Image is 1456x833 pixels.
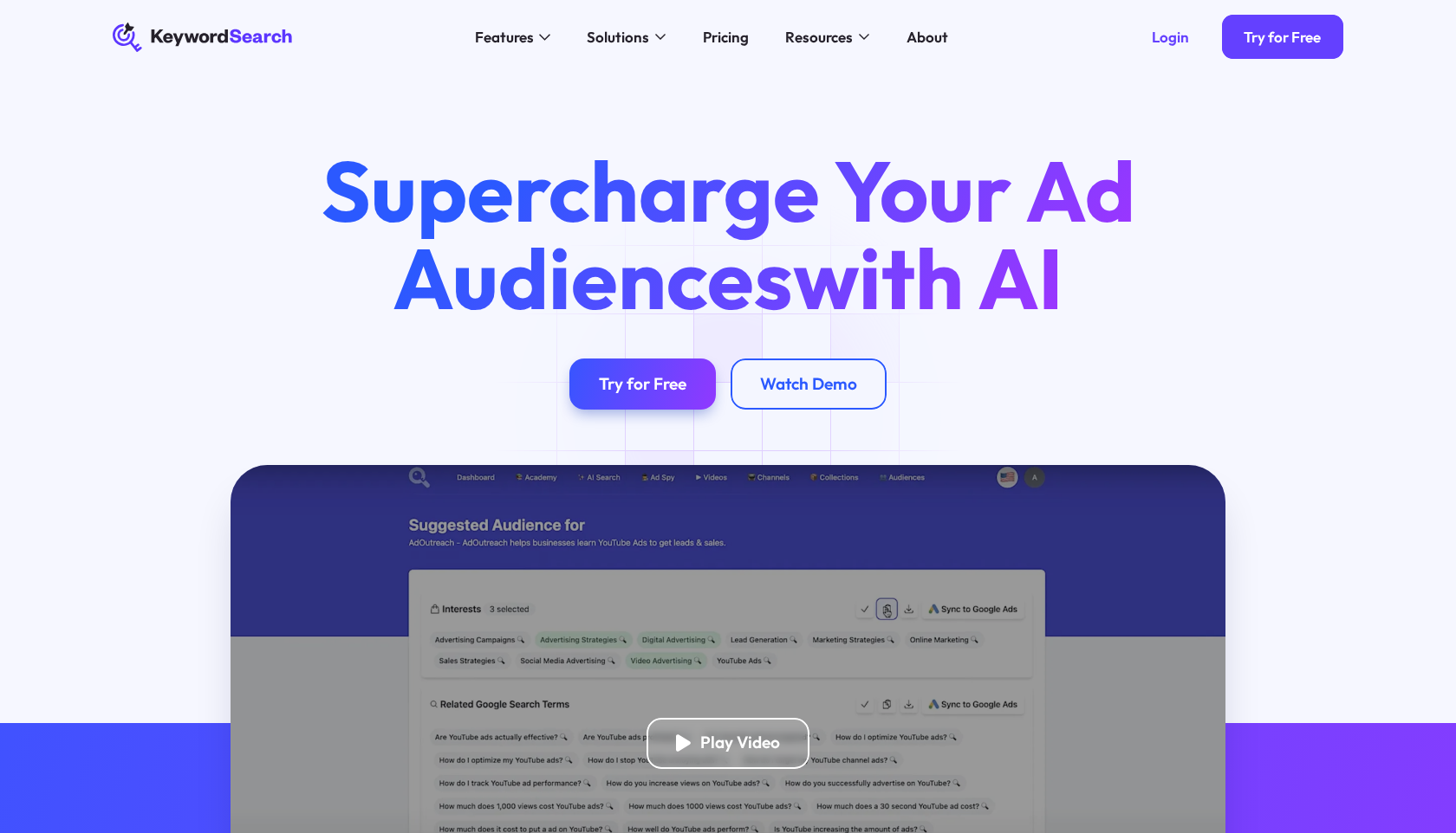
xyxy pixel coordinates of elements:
[599,374,686,395] div: Try for Free
[1244,28,1321,46] div: Try for Free
[286,147,1170,321] h1: Supercharge Your Ad Audiences
[587,26,649,48] div: Solutions
[907,26,948,48] div: About
[475,26,534,48] div: Features
[760,374,857,395] div: Watch Demo
[895,23,959,52] a: About
[569,358,716,410] a: Try for Free
[703,26,749,48] div: Pricing
[692,23,760,52] a: Pricing
[1129,15,1211,59] a: Login
[793,224,1063,331] span: with AI
[700,733,780,753] div: Play Video
[785,26,853,48] div: Resources
[1152,28,1189,46] div: Login
[1222,15,1343,59] a: Try for Free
